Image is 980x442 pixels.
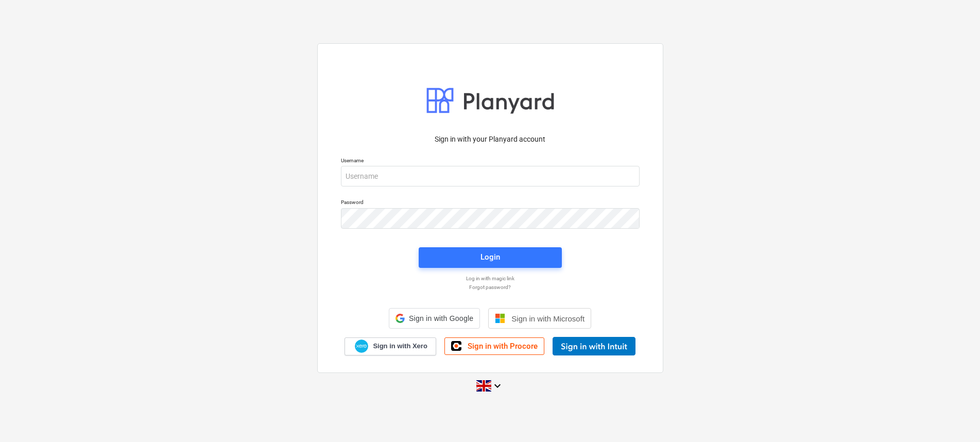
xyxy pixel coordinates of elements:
a: Log in with magic link [336,275,645,282]
img: Xero logo [355,339,368,353]
a: Sign in with Procore [444,337,544,355]
div: Login [480,250,500,264]
p: Password [341,199,640,208]
i: keyboard_arrow_down [491,380,504,392]
button: Login [419,247,562,268]
a: Forgot password? [336,284,645,291]
p: Username [341,157,640,166]
span: Sign in with Google [409,314,473,322]
input: Username [341,166,640,186]
a: Sign in with Xero [345,337,436,355]
div: Sign in with Google [389,308,480,329]
span: Sign in with Xero [373,342,427,351]
span: Sign in with Procore [468,342,538,351]
span: Sign in with Microsoft [511,314,584,323]
p: Sign in with your Planyard account [341,134,640,145]
img: Microsoft logo [495,313,505,324]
